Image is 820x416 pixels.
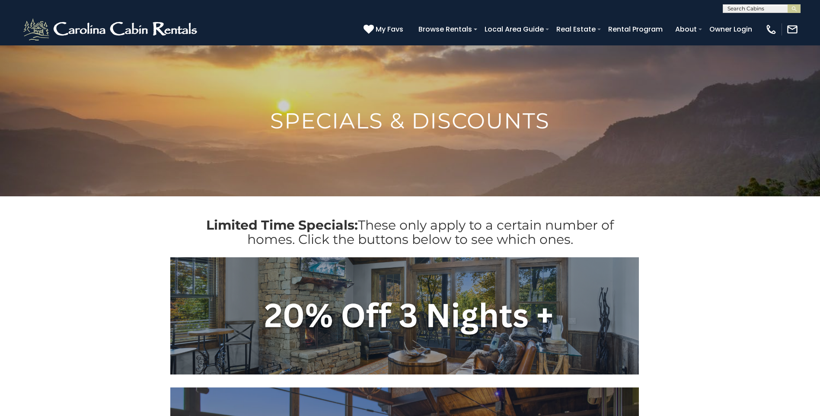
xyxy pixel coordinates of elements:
[376,24,403,35] span: My Favs
[480,22,548,37] a: Local Area Guide
[206,217,358,233] strong: Limited Time Specials:
[552,22,600,37] a: Real Estate
[765,23,777,35] img: phone-regular-white.png
[705,22,756,37] a: Owner Login
[604,22,667,37] a: Rental Program
[671,22,701,37] a: About
[364,24,405,35] a: My Favs
[786,23,798,35] img: mail-regular-white.png
[22,16,201,42] img: White-1-2.png
[414,22,476,37] a: Browse Rentals
[188,218,632,246] h2: These only apply to a certain number of homes. Click the buttons below to see which ones.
